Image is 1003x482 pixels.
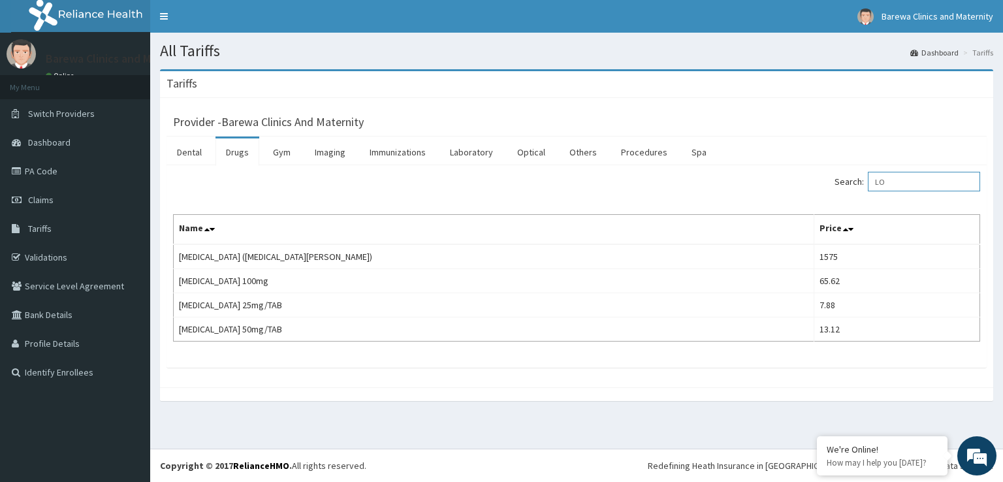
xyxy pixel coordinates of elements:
[174,244,814,269] td: [MEDICAL_DATA] ([MEDICAL_DATA][PERSON_NAME])
[167,78,197,89] h3: Tariffs
[28,108,95,120] span: Switch Providers
[150,449,1003,482] footer: All rights reserved.
[28,223,52,234] span: Tariffs
[814,269,980,293] td: 65.62
[507,138,556,166] a: Optical
[681,138,717,166] a: Spa
[827,443,938,455] div: We're Online!
[160,460,292,472] strong: Copyright © 2017 .
[359,138,436,166] a: Immunizations
[46,53,193,65] p: Barewa Clinics and Maternity
[160,42,993,59] h1: All Tariffs
[263,138,301,166] a: Gym
[173,116,364,128] h3: Provider - Barewa Clinics And Maternity
[304,138,356,166] a: Imaging
[814,293,980,317] td: 7.88
[439,138,503,166] a: Laboratory
[174,293,814,317] td: [MEDICAL_DATA] 25mg/TAB
[882,10,993,22] span: Barewa Clinics and Maternity
[868,172,980,191] input: Search:
[857,8,874,25] img: User Image
[167,138,212,166] a: Dental
[835,172,980,191] label: Search:
[28,137,71,148] span: Dashboard
[814,317,980,342] td: 13.12
[814,215,980,245] th: Price
[24,65,53,98] img: d_794563401_company_1708531726252_794563401
[215,138,259,166] a: Drugs
[174,269,814,293] td: [MEDICAL_DATA] 100mg
[611,138,678,166] a: Procedures
[68,73,219,90] div: Chat with us now
[7,333,249,379] textarea: Type your message and hit 'Enter'
[214,7,246,38] div: Minimize live chat window
[960,47,993,58] li: Tariffs
[648,459,993,472] div: Redefining Heath Insurance in [GEOGRAPHIC_DATA] using Telemedicine and Data Science!
[174,215,814,245] th: Name
[46,71,77,80] a: Online
[174,317,814,342] td: [MEDICAL_DATA] 50mg/TAB
[559,138,607,166] a: Others
[28,194,54,206] span: Claims
[910,47,959,58] a: Dashboard
[76,153,180,285] span: We're online!
[814,244,980,269] td: 1575
[827,457,938,468] p: How may I help you today?
[7,39,36,69] img: User Image
[233,460,289,472] a: RelianceHMO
